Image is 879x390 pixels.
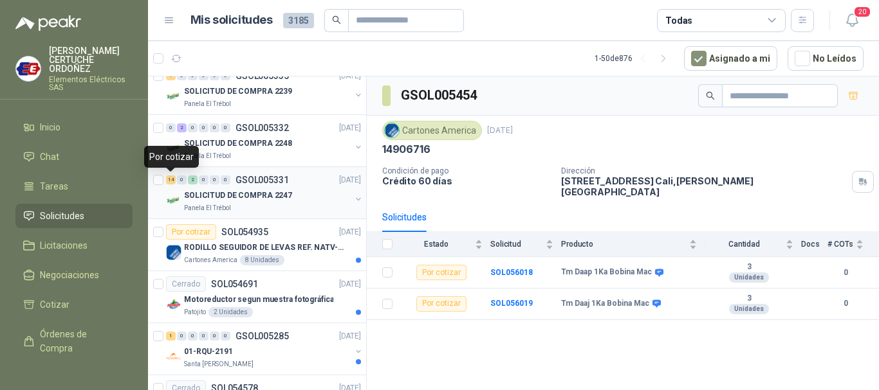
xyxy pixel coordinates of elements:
div: Unidades [729,272,769,283]
div: 8 Unidades [240,255,284,265]
a: CerradoSOL054691[DATE] Company LogoMotoreductor segun muestra fotográficaPatojito2 Unidades [148,271,366,323]
a: Inicio [15,115,133,139]
div: Todas [665,13,692,28]
span: 20 [853,6,871,18]
a: Solicitudes [15,204,133,228]
span: 3185 [283,13,314,28]
p: GSOL005332 [236,123,289,132]
div: 0 [188,332,198,341]
a: SOL056019 [490,299,533,308]
p: Cartones America [184,255,237,265]
span: Licitaciones [40,238,88,253]
div: 0 [166,123,176,132]
a: 0 2 0 0 0 0 GSOL005332[DATE] Company LogoSOLICITUD DE COMPRA 2248Panela El Trébol [166,120,364,161]
img: Company Logo [166,193,181,208]
a: Por cotizarSOL054935[DATE] Company LogoRODILLO SEGUIDOR DE LEVAS REF. NATV-17-PPA [PERSON_NAME]Ca... [148,219,366,271]
img: Company Logo [16,57,41,81]
b: Tm Daaj 1Ka Bobina Mac [561,299,649,309]
button: No Leídos [788,46,864,71]
h3: GSOL005454 [401,85,479,105]
p: [DATE] [339,330,361,342]
th: Estado [400,232,490,257]
div: Por cotizar [416,296,467,312]
p: Elementos Eléctricos SAS [49,76,133,91]
img: Company Logo [166,349,181,364]
th: # COTs [828,232,879,257]
div: 0 [188,123,198,132]
p: Panela El Trébol [184,99,231,109]
span: Tareas [40,179,68,193]
img: Company Logo [385,123,399,137]
span: # COTs [828,240,853,249]
b: 0 [828,267,864,279]
div: 1 [166,332,176,341]
th: Solicitud [490,232,561,257]
div: 14 [166,175,176,184]
img: Company Logo [166,297,181,312]
p: Panela El Trébol [184,151,231,161]
p: [PERSON_NAME] CERTUCHE ORDOÑEZ [49,46,133,73]
div: 0 [177,175,187,184]
div: 0 [210,123,219,132]
p: Panela El Trébol [184,203,231,213]
h1: Mis solicitudes [190,11,273,30]
a: Chat [15,145,133,169]
b: 0 [828,297,864,310]
a: Licitaciones [15,233,133,258]
div: 2 [188,175,198,184]
span: Producto [561,240,687,249]
p: GSOL005335 [236,71,289,80]
div: 0 [210,175,219,184]
p: Motoreductor segun muestra fotográfica [184,294,333,306]
a: 14 0 2 0 0 0 GSOL005331[DATE] Company LogoSOLICITUD DE COMPRA 2247Panela El Trébol [166,172,364,213]
span: Cotizar [40,297,69,312]
div: Por cotizar [144,146,199,168]
span: search [706,91,715,100]
span: Negociaciones [40,268,99,282]
a: Negociaciones [15,263,133,287]
a: Órdenes de Compra [15,322,133,360]
p: [DATE] [487,125,513,137]
p: [DATE] [339,174,361,186]
a: 1 0 0 0 0 0 GSOL005285[DATE] Company Logo01-RQU-2191Santa [PERSON_NAME] [166,328,364,369]
img: Logo peakr [15,15,81,31]
p: SOL054691 [211,279,258,288]
div: Por cotizar [166,224,216,240]
th: Docs [801,232,828,257]
span: Solicitud [490,240,543,249]
span: Solicitudes [40,209,84,223]
p: [DATE] [339,278,361,290]
p: [DATE] [339,122,361,134]
b: SOL056018 [490,268,533,277]
span: Órdenes de Compra [40,327,120,355]
p: Patojito [184,307,206,317]
span: Cantidad [705,240,783,249]
div: Solicitudes [382,210,427,224]
img: Company Logo [166,245,181,260]
div: 2 [177,123,187,132]
div: 0 [199,123,208,132]
button: 20 [840,9,864,32]
p: Condición de pago [382,166,551,175]
b: 3 [705,262,793,272]
p: SOLICITUD DE COMPRA 2247 [184,190,292,202]
div: 0 [199,175,208,184]
p: GSOL005331 [236,175,289,184]
span: Estado [400,240,472,249]
b: Tm Daap 1Ka Bobina Mac [561,267,652,278]
div: 0 [210,332,219,341]
th: Producto [561,232,705,257]
div: 0 [177,332,187,341]
p: [STREET_ADDRESS] Cali , [PERSON_NAME][GEOGRAPHIC_DATA] [561,175,847,197]
button: Asignado a mi [684,46,777,71]
a: 1 0 0 0 0 0 GSOL005335[DATE] Company LogoSOLICITUD DE COMPRA 2239Panela El Trébol [166,68,364,109]
div: 0 [221,175,230,184]
p: SOLICITUD DE COMPRA 2239 [184,85,292,98]
div: 0 [221,123,230,132]
a: Cotizar [15,292,133,317]
th: Cantidad [705,232,801,257]
p: SOL054935 [221,227,268,236]
p: SOLICITUD DE COMPRA 2248 [184,137,292,150]
p: Crédito 60 días [382,175,551,186]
